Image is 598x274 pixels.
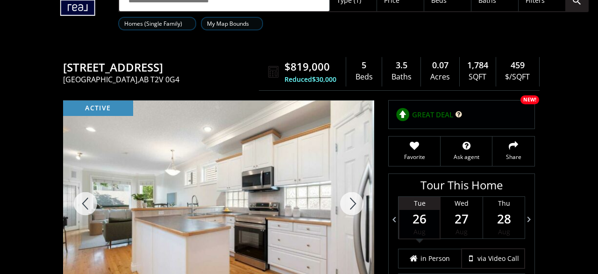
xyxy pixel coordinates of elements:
span: Aug [498,227,510,236]
div: Thu [483,197,525,210]
div: 5 [351,59,377,72]
span: Share [497,153,530,161]
span: 26 [399,212,440,225]
span: $30,000 [312,75,336,84]
span: via Video Call [477,254,519,263]
div: Homes (Single Family) [118,17,196,30]
span: Favorite [393,153,435,161]
div: 0.07 [426,59,454,72]
div: 459 [501,59,534,72]
div: Wed [441,197,482,210]
span: GREAT DEAL [412,110,453,120]
span: Aug [413,227,426,236]
div: NEW! [520,95,539,104]
div: 3.5 [387,59,416,72]
span: 1,784 [467,59,488,72]
div: Beds [351,70,377,84]
span: 28 [483,212,525,225]
span: 27 [441,212,482,225]
div: Baths [387,70,416,84]
div: My Map Bounds [201,17,263,30]
span: Ask agent [445,153,487,161]
span: Aug [456,227,468,236]
div: Acres [426,70,454,84]
div: $/SQFT [501,70,534,84]
h3: Tour This Home [398,179,525,196]
div: Tue [399,197,440,210]
div: active [63,101,133,116]
span: 725 55 Avenue SW [63,61,263,76]
span: [GEOGRAPHIC_DATA] , AB T2V 0G4 [63,76,263,83]
img: rating icon [393,105,412,124]
span: in Person [420,254,450,263]
span: $819,000 [285,59,330,74]
div: Reduced [285,75,336,84]
div: SQFT [464,70,491,84]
